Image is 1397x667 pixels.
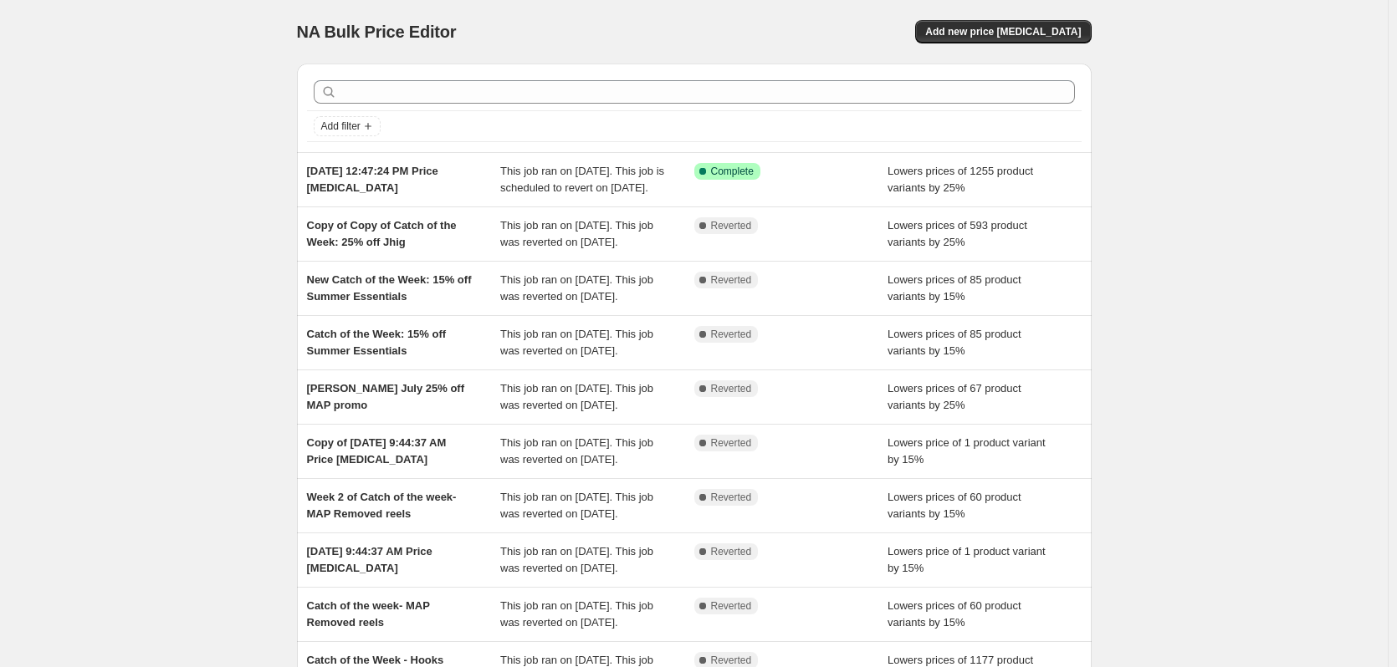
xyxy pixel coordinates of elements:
[711,491,752,504] span: Reverted
[711,328,752,341] span: Reverted
[307,165,438,194] span: [DATE] 12:47:24 PM Price [MEDICAL_DATA]
[888,491,1021,520] span: Lowers prices of 60 product variants by 15%
[711,654,752,667] span: Reverted
[500,219,653,248] span: This job ran on [DATE]. This job was reverted on [DATE].
[307,382,465,411] span: [PERSON_NAME] July 25% off MAP promo
[711,545,752,558] span: Reverted
[888,599,1021,629] span: Lowers prices of 60 product variants by 15%
[888,382,1021,411] span: Lowers prices of 67 product variants by 25%
[321,120,361,133] span: Add filter
[297,23,457,41] span: NA Bulk Price Editor
[500,165,664,194] span: This job ran on [DATE]. This job is scheduled to revert on [DATE].
[500,382,653,411] span: This job ran on [DATE]. This job was reverted on [DATE].
[915,20,1091,43] button: Add new price [MEDICAL_DATA]
[711,436,752,450] span: Reverted
[888,273,1021,303] span: Lowers prices of 85 product variants by 15%
[888,328,1021,357] span: Lowers prices of 85 product variants by 15%
[314,116,381,136] button: Add filter
[925,25,1081,38] span: Add new price [MEDICAL_DATA]
[500,545,653,574] span: This job ran on [DATE]. This job was reverted on [DATE].
[307,599,430,629] span: Catch of the week- MAP Removed reels
[307,654,444,666] span: Catch of the Week - Hooks
[711,599,752,613] span: Reverted
[307,273,472,303] span: New Catch of the Week: 15% off Summer Essentials
[888,165,1033,194] span: Lowers prices of 1255 product variants by 25%
[500,599,653,629] span: This job ran on [DATE]. This job was reverted on [DATE].
[888,436,1046,466] span: Lowers price of 1 product variant by 15%
[307,436,447,466] span: Copy of [DATE] 9:44:37 AM Price [MEDICAL_DATA]
[307,219,457,248] span: Copy of Copy of Catch of the Week: 25% off Jhig
[307,328,447,357] span: Catch of the Week: 15% off Summer Essentials
[711,382,752,395] span: Reverted
[307,545,432,574] span: [DATE] 9:44:37 AM Price [MEDICAL_DATA]
[888,219,1027,248] span: Lowers prices of 593 product variants by 25%
[888,545,1046,574] span: Lowers price of 1 product variant by 15%
[500,491,653,520] span: This job ran on [DATE]. This job was reverted on [DATE].
[711,273,752,287] span: Reverted
[307,491,457,520] span: Week 2 of Catch of the week- MAP Removed reels
[500,436,653,466] span: This job ran on [DATE]. This job was reverted on [DATE].
[711,219,752,232] span: Reverted
[711,165,754,178] span: Complete
[500,273,653,303] span: This job ran on [DATE]. This job was reverted on [DATE].
[500,328,653,357] span: This job ran on [DATE]. This job was reverted on [DATE].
